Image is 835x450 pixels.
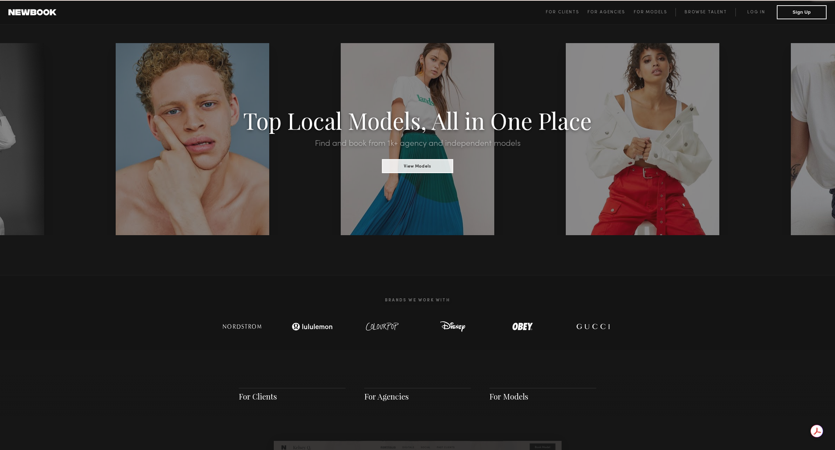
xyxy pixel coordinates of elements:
img: logo-obey.svg [500,320,545,334]
span: For Clients [546,10,579,14]
a: View Models [382,162,453,169]
h2: Find and book from 1k+ agency and independent models [63,139,773,148]
img: logo-lulu.svg [288,320,337,334]
a: For Clients [546,8,588,16]
h2: Brands We Work With [207,289,628,311]
button: View Models [382,159,453,173]
a: Log in [735,8,777,16]
img: logo-gucci.svg [570,320,616,334]
img: logo-nordstrom.svg [218,320,267,334]
a: For Models [634,8,676,16]
span: For Agencies [588,10,625,14]
h1: Top Local Models, All in One Place [63,109,773,131]
span: For Models [634,10,667,14]
a: Browse Talent [676,8,735,16]
a: For Clients [239,391,277,402]
a: For Models [489,391,528,402]
button: Sign Up [777,5,827,19]
img: logo-colour-pop.svg [360,320,405,334]
a: For Agencies [364,391,409,402]
a: For Agencies [588,8,633,16]
img: logo-disney.svg [430,320,475,334]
